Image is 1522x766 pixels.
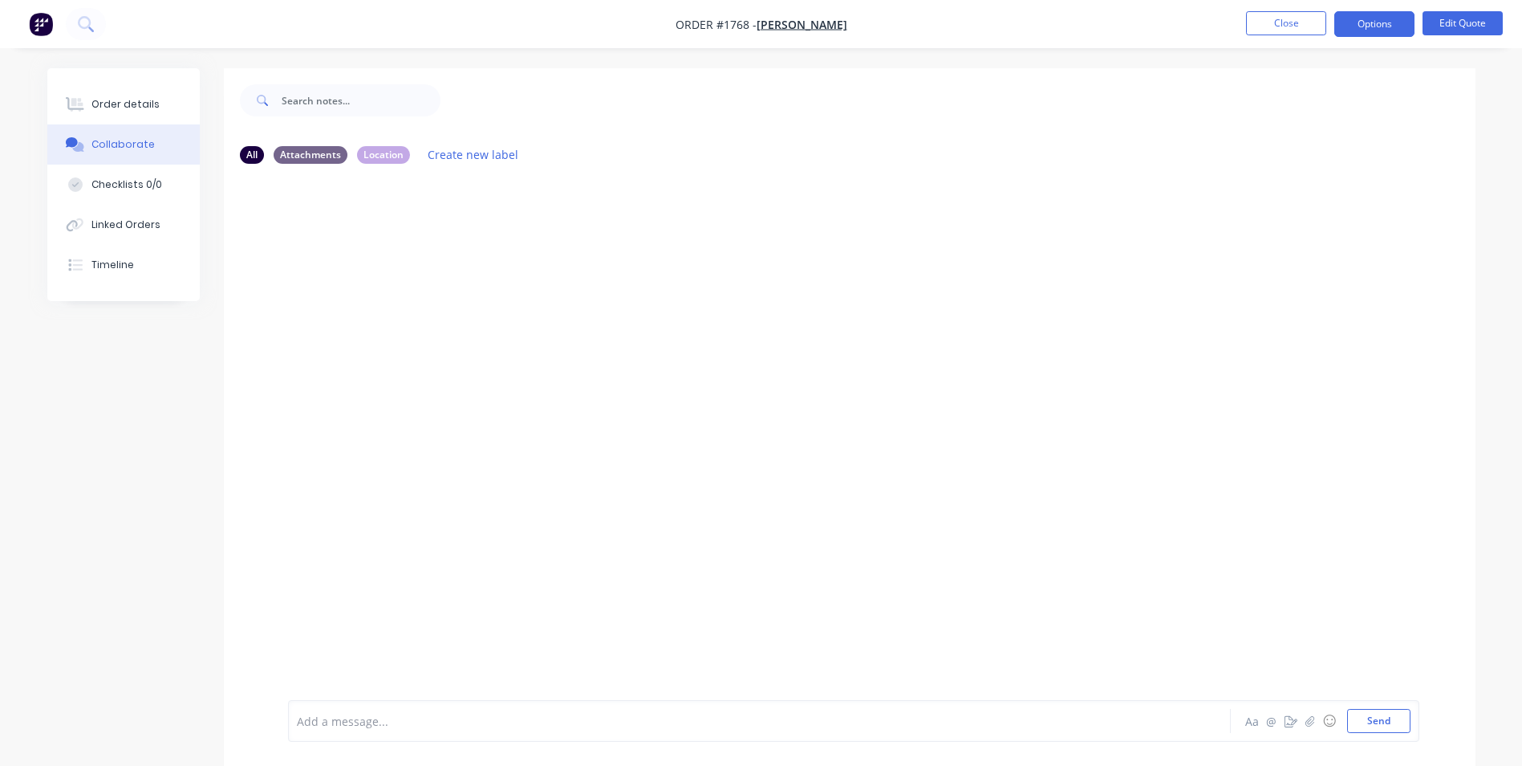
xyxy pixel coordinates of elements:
[47,205,200,245] button: Linked Orders
[1423,11,1503,35] button: Edit Quote
[274,146,347,164] div: Attachments
[91,137,155,152] div: Collaborate
[1334,11,1414,37] button: Options
[1243,711,1262,731] button: Aa
[420,144,527,165] button: Create new label
[91,258,134,272] div: Timeline
[676,17,757,32] span: Order #1768 -
[1246,11,1326,35] button: Close
[91,218,160,232] div: Linked Orders
[91,97,160,112] div: Order details
[240,146,264,164] div: All
[1320,711,1339,731] button: ☺
[47,84,200,124] button: Order details
[47,165,200,205] button: Checklists 0/0
[29,12,53,36] img: Factory
[757,17,847,32] a: [PERSON_NAME]
[357,146,410,164] div: Location
[47,124,200,165] button: Collaborate
[282,84,440,116] input: Search notes...
[1347,709,1410,733] button: Send
[47,245,200,285] button: Timeline
[91,177,162,192] div: Checklists 0/0
[1262,711,1281,731] button: @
